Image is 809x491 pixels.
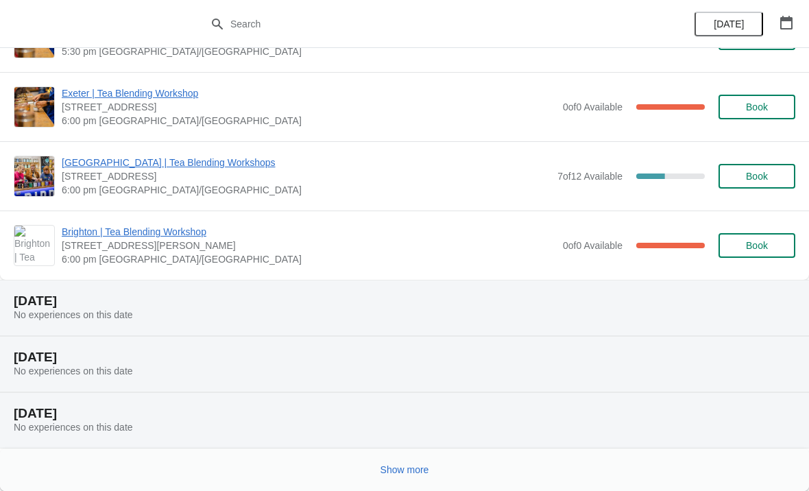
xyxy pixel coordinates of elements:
span: No experiences on this date [14,422,133,433]
span: Brighton | Tea Blending Workshop [62,225,556,239]
span: Book [746,101,768,112]
button: Show more [375,457,435,482]
span: No experiences on this date [14,309,133,320]
span: [STREET_ADDRESS][PERSON_NAME] [62,239,556,252]
h2: [DATE] [14,350,795,364]
span: [STREET_ADDRESS] [62,100,556,114]
img: Brighton | Tea Blending Workshop | 41 Gardner Street, Brighton BN1 1UN | 6:00 pm Europe/London [14,226,54,265]
span: Book [746,171,768,182]
span: 5:30 pm [GEOGRAPHIC_DATA]/[GEOGRAPHIC_DATA] [62,45,556,58]
span: 6:00 pm [GEOGRAPHIC_DATA]/[GEOGRAPHIC_DATA] [62,114,556,128]
span: Exeter | Tea Blending Workshop [62,86,556,100]
h2: [DATE] [14,407,795,420]
span: [STREET_ADDRESS] [62,169,551,183]
button: Book [719,164,795,189]
span: 0 of 0 Available [563,240,623,251]
span: No experiences on this date [14,366,133,376]
span: Book [746,240,768,251]
button: [DATE] [695,12,763,36]
img: Glasgow | Tea Blending Workshops | 215 Byres Road, Glasgow G12 8UD, UK | 6:00 pm Europe/London [14,156,54,196]
button: Book [719,233,795,258]
span: 0 of 0 Available [563,101,623,112]
span: 7 of 12 Available [557,171,623,182]
input: Search [230,12,607,36]
button: Book [719,95,795,119]
span: 6:00 pm [GEOGRAPHIC_DATA]/[GEOGRAPHIC_DATA] [62,252,556,266]
img: Exeter | Tea Blending Workshop | 46 High Street, Exeter, EX4 3DJ | 6:00 pm Europe/London [14,87,54,127]
span: Show more [381,464,429,475]
h2: [DATE] [14,294,795,308]
span: [DATE] [714,19,744,29]
span: [GEOGRAPHIC_DATA] | Tea Blending Workshops [62,156,551,169]
span: 6:00 pm [GEOGRAPHIC_DATA]/[GEOGRAPHIC_DATA] [62,183,551,197]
